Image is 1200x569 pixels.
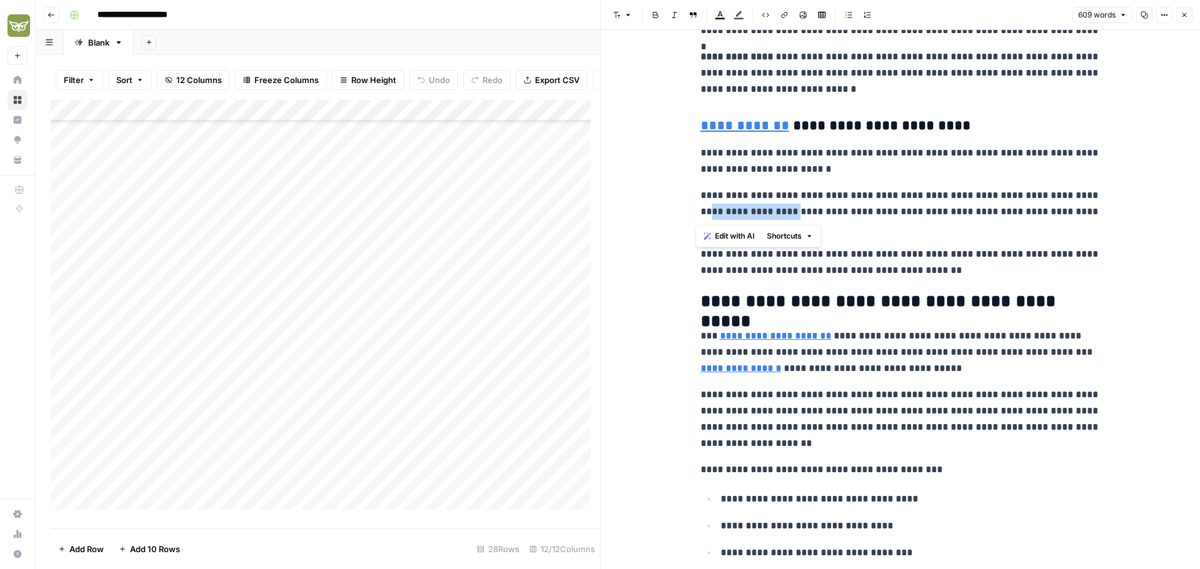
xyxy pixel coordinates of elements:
[7,90,27,110] a: Browse
[535,74,579,86] span: Export CSV
[235,70,327,90] button: Freeze Columns
[111,539,187,559] button: Add 10 Rows
[1072,7,1132,23] button: 609 words
[429,74,450,86] span: Undo
[69,543,104,555] span: Add Row
[516,70,587,90] button: Export CSV
[351,74,396,86] span: Row Height
[1078,9,1116,21] span: 609 words
[7,10,27,41] button: Workspace: Evergreen Media
[116,74,132,86] span: Sort
[157,70,230,90] button: 12 Columns
[524,539,600,559] div: 12/12 Columns
[130,543,180,555] span: Add 10 Rows
[699,228,759,244] button: Edit with AI
[64,74,84,86] span: Filter
[88,36,109,49] div: Blank
[7,504,27,524] a: Settings
[463,70,511,90] button: Redo
[482,74,502,86] span: Redo
[7,150,27,170] a: Your Data
[7,130,27,150] a: Opportunities
[715,230,754,242] span: Edit with AI
[64,30,134,55] a: Blank
[332,70,404,90] button: Row Height
[51,539,111,559] button: Add Row
[7,544,27,564] button: Help + Support
[254,74,319,86] span: Freeze Columns
[762,228,818,244] button: Shortcuts
[472,539,524,559] div: 28 Rows
[409,70,458,90] button: Undo
[176,74,222,86] span: 12 Columns
[56,70,103,90] button: Filter
[7,110,27,130] a: Insights
[7,70,27,90] a: Home
[767,230,802,242] span: Shortcuts
[108,70,152,90] button: Sort
[7,524,27,544] a: Usage
[7,14,30,37] img: Evergreen Media Logo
